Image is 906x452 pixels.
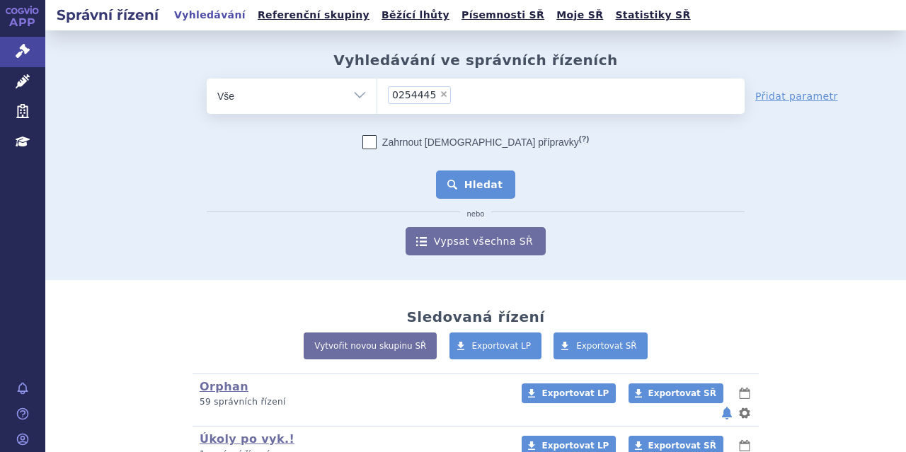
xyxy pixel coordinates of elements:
[457,6,549,25] a: Písemnosti SŘ
[362,135,589,149] label: Zahrnout [DEMOGRAPHIC_DATA] přípravky
[755,89,838,103] a: Přidat parametr
[200,380,248,393] a: Orphan
[554,332,648,359] a: Exportovat SŘ
[170,6,250,25] a: Vyhledávání
[576,341,637,351] span: Exportovat SŘ
[460,210,492,219] i: nebo
[541,388,609,398] span: Exportovat LP
[436,170,516,199] button: Hledat
[648,388,716,398] span: Exportovat SŘ
[522,383,616,403] a: Exportovat LP
[253,6,374,25] a: Referenční skupiny
[392,90,436,100] span: 0254445
[541,441,609,451] span: Exportovat LP
[406,227,546,255] a: Vypsat všechna SŘ
[406,308,544,325] h2: Sledovaná řízení
[333,52,618,69] h2: Vyhledávání ve správních řízeních
[304,332,437,359] a: Vytvořit novou skupinu SŘ
[579,134,589,144] abbr: (?)
[449,332,542,359] a: Exportovat LP
[648,441,716,451] span: Exportovat SŘ
[738,405,752,422] button: nastavení
[45,5,170,25] h2: Správní řízení
[200,432,294,446] a: Úkoly po vyk.!
[629,383,723,403] a: Exportovat SŘ
[720,405,734,422] button: notifikace
[552,6,607,25] a: Moje SŘ
[200,396,503,408] p: 59 správních řízení
[440,90,448,98] span: ×
[472,341,532,351] span: Exportovat LP
[377,6,454,25] a: Běžící lhůty
[611,6,694,25] a: Statistiky SŘ
[738,385,752,402] button: lhůty
[455,86,463,103] input: 0254445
